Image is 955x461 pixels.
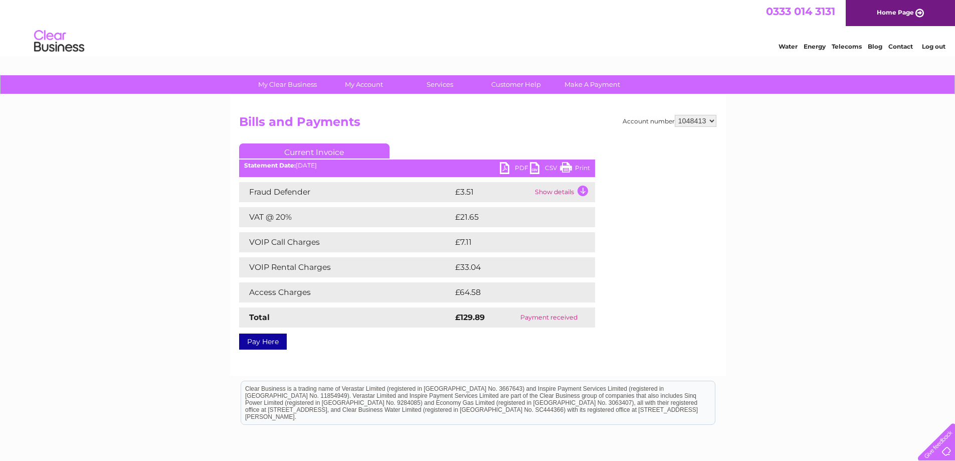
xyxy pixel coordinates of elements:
a: Current Invoice [239,143,390,159]
td: Payment received [503,308,595,328]
div: Clear Business is a trading name of Verastar Limited (registered in [GEOGRAPHIC_DATA] No. 3667643... [241,6,715,49]
a: Water [779,43,798,50]
strong: Total [249,313,270,322]
td: VOIP Call Charges [239,232,453,252]
a: Services [399,75,481,94]
td: Access Charges [239,282,453,302]
strong: £129.89 [455,313,485,322]
a: My Clear Business [246,75,329,94]
div: [DATE] [239,162,595,169]
a: Customer Help [475,75,557,94]
a: PDF [500,162,530,177]
a: Energy [804,43,826,50]
h2: Bills and Payments [239,115,716,134]
a: Telecoms [832,43,862,50]
a: Pay Here [239,334,287,350]
td: £64.58 [453,282,575,302]
td: VOIP Rental Charges [239,257,453,277]
a: Contact [888,43,913,50]
div: Account number [623,115,716,127]
td: Fraud Defender [239,182,453,202]
td: VAT @ 20% [239,207,453,227]
td: £21.65 [453,207,574,227]
a: 0333 014 3131 [766,5,835,18]
a: CSV [530,162,560,177]
td: Show details [532,182,595,202]
td: £3.51 [453,182,532,202]
a: My Account [322,75,405,94]
img: logo.png [34,26,85,57]
a: Print [560,162,590,177]
td: £7.11 [453,232,568,252]
a: Blog [868,43,882,50]
a: Make A Payment [551,75,634,94]
b: Statement Date: [244,162,296,169]
a: Log out [922,43,945,50]
td: £33.04 [453,257,575,277]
